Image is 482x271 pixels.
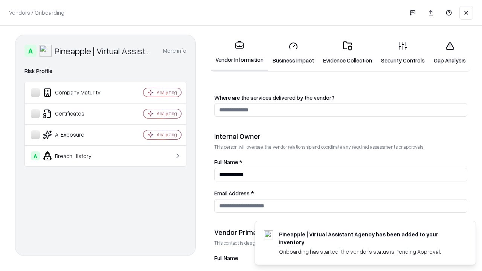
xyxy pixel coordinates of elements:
div: Vendor Primary Contact [214,228,467,237]
div: Onboarding has started, the vendor's status is Pending Approval. [279,248,458,256]
div: Pineapple | Virtual Assistant Agency has been added to your inventory [279,230,458,246]
button: More info [163,44,186,58]
div: A [24,45,37,57]
div: Risk Profile [24,67,186,76]
div: Analyzing [157,131,177,138]
div: AI Exposure [31,130,121,139]
a: Security Controls [377,35,429,70]
label: Email Address * [214,190,467,196]
div: Pineapple | Virtual Assistant Agency [55,45,154,57]
p: This contact is designated to receive the assessment request from Shift [214,240,467,246]
a: Evidence Collection [319,35,377,70]
img: trypineapple.com [264,230,273,239]
div: Internal Owner [214,132,467,141]
a: Gap Analysis [429,35,470,70]
a: Business Impact [268,35,319,70]
label: Where are the services delivered by the vendor? [214,95,467,100]
div: Certificates [31,109,121,118]
div: Analyzing [157,89,177,96]
label: Full Name * [214,159,467,165]
div: Breach History [31,151,121,160]
p: This person will oversee the vendor relationship and coordinate any required assessments or appro... [214,144,467,150]
p: Vendors / Onboarding [9,9,64,17]
label: Full Name [214,255,467,261]
div: Company Maturity [31,88,121,97]
div: Analyzing [157,110,177,117]
img: Pineapple | Virtual Assistant Agency [40,45,52,57]
a: Vendor Information [211,35,268,71]
div: A [31,151,40,160]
